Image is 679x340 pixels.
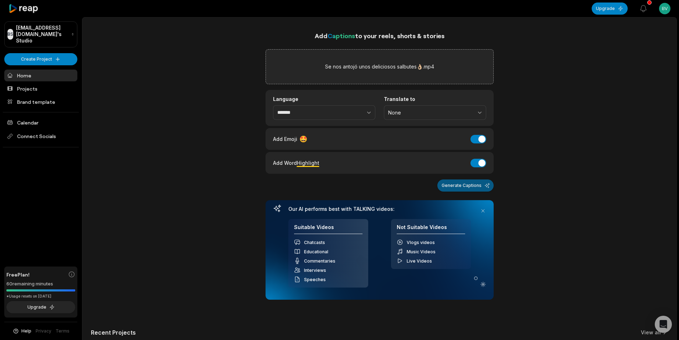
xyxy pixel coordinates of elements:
[592,2,628,15] button: Upgrade
[304,258,335,264] span: Commentaries
[6,271,30,278] span: Free Plan!
[56,328,70,334] a: Terms
[384,105,486,120] button: None
[407,240,435,245] span: Vlogs videos
[4,53,77,65] button: Create Project
[304,268,326,273] span: Interviews
[388,110,472,116] span: None
[6,280,75,288] div: 60 remaining minutes
[304,277,326,282] span: Speeches
[304,240,325,245] span: Chatcasts
[297,160,319,166] span: Highlight
[21,328,31,334] span: Help
[299,134,307,144] span: 🤩
[407,249,436,254] span: Music Videos
[397,224,465,234] h4: Not Suitable Videos
[36,328,51,334] a: Privacy
[6,301,75,313] button: Upgrade
[288,206,471,212] h3: Our AI performs best with TALKING videos:
[273,135,297,143] span: Add Emoji
[4,96,77,108] a: Brand template
[4,83,77,95] a: Projects
[407,258,432,264] span: Live Videos
[437,179,494,192] button: Generate Captions
[6,294,75,299] div: *Usage resets on [DATE]
[4,130,77,143] span: Connect Socials
[16,25,68,44] p: [EMAIL_ADDRESS][DOMAIN_NAME]'s Studio
[273,96,375,102] label: Language
[266,31,494,41] h1: Add to your reels, shorts & stories
[641,329,661,336] a: View all
[294,224,362,234] h4: Suitable Videos
[655,316,672,333] div: Open Intercom Messenger
[384,96,486,102] label: Translate to
[7,29,13,40] div: BS
[4,117,77,128] a: Calendar
[12,328,31,334] button: Help
[4,70,77,81] a: Home
[91,329,136,336] h2: Recent Projects
[328,32,355,40] span: Captions
[304,249,328,254] span: Educational
[325,62,434,71] label: Se nos antojó unos deliciosos salbutes👌🏼.mp4
[273,158,319,168] div: Add Word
